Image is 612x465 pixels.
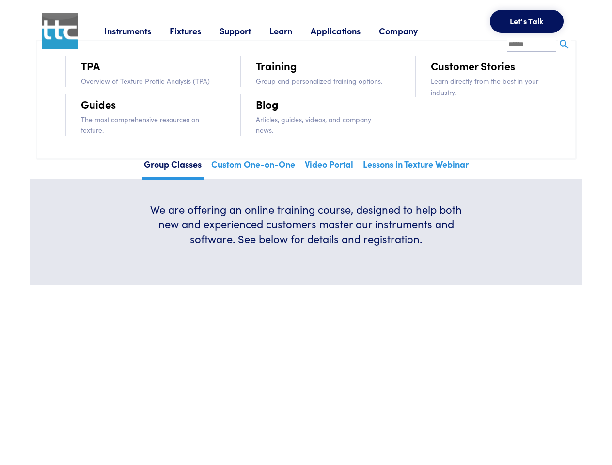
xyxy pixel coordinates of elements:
p: Overview of Texture Profile Analysis (TPA) [81,76,213,86]
p: Articles, guides, videos, and company news. [256,114,388,136]
a: Fixtures [170,25,220,37]
a: Instruments [104,25,170,37]
button: Let's Talk [490,10,564,33]
a: TPA [81,57,100,74]
p: Group and personalized training options. [256,76,388,86]
img: ttc_logo_1x1_v1.0.png [42,13,78,49]
p: Learn directly from the best in your industry. [431,76,563,97]
a: Blog [256,95,279,112]
a: Applications [311,25,379,37]
a: Support [220,25,269,37]
a: Custom One-on-One [209,156,297,177]
a: Training [256,57,297,74]
a: Video Portal [303,156,355,177]
a: Guides [81,95,116,112]
a: Company [379,25,436,37]
h6: We are offering an online training course, designed to help both new and experienced customers ma... [143,202,469,247]
a: Customer Stories [431,57,515,74]
p: The most comprehensive resources on texture. [81,114,213,136]
a: Group Classes [142,156,204,180]
a: Lessons in Texture Webinar [361,156,471,177]
a: Learn [269,25,311,37]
